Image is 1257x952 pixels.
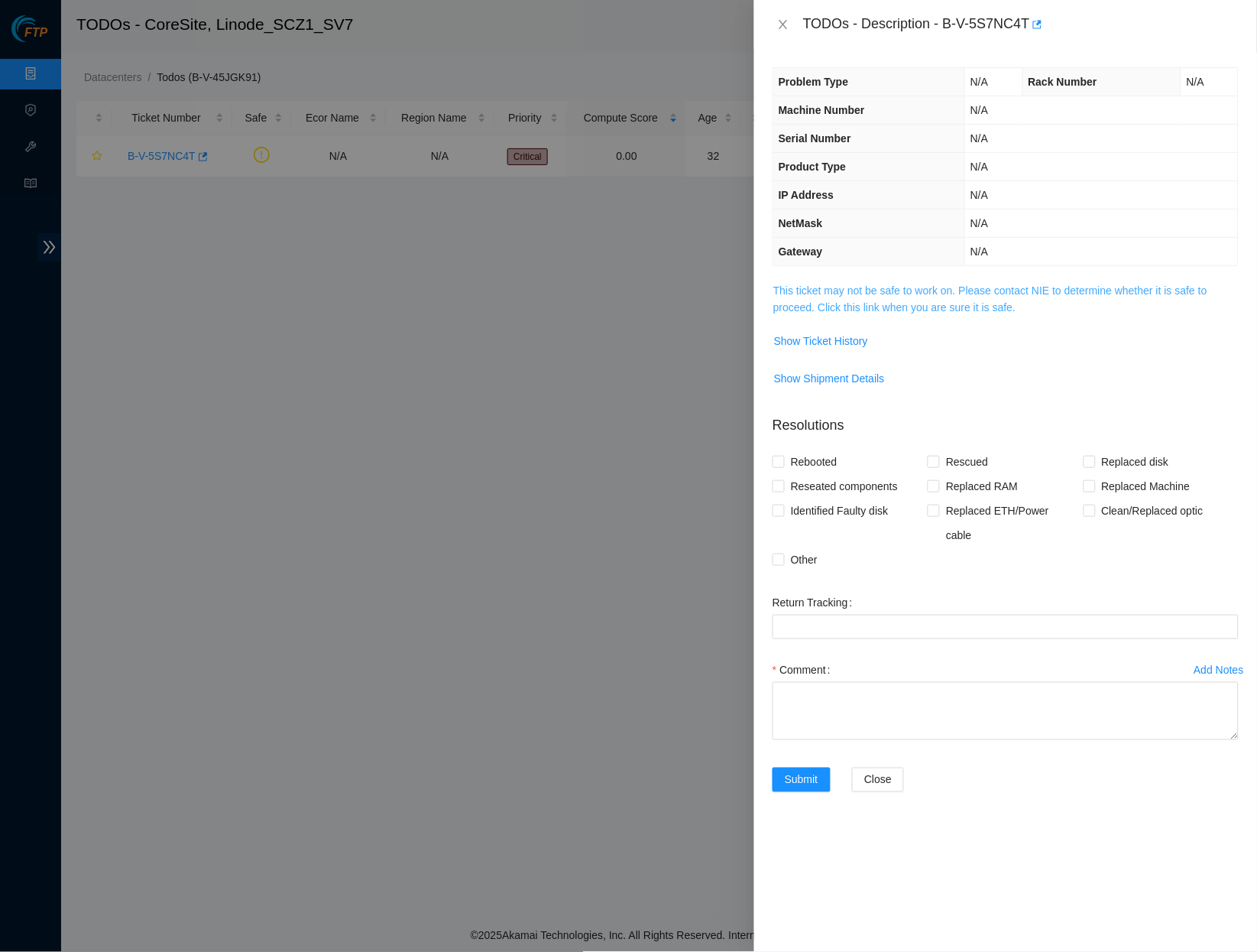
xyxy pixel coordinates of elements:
[864,772,892,788] span: Close
[773,329,869,353] button: Show Ticket History
[970,104,988,116] span: N/A
[1029,76,1097,88] span: Rack Number
[773,366,886,391] button: Show Shipment Details
[852,768,904,792] button: Close
[779,217,823,229] span: NetMask
[779,76,849,88] span: Problem Type
[803,12,1239,37] div: TODOs - Description - B-V-5S7NC4T
[970,132,988,145] span: N/A
[773,768,831,792] button: Submit
[773,403,1239,436] p: Resolutions
[785,772,818,788] span: Submit
[773,590,859,615] label: Return Tracking
[1096,499,1210,523] span: Clean/Replaced optic
[785,547,824,572] span: Other
[779,104,865,116] span: Machine Number
[779,189,834,201] span: IP Address
[1187,76,1204,88] span: N/A
[773,284,1207,314] a: This ticket may not be safe to work on. Please contact NIE to determine whether it is safe to pro...
[774,333,868,349] span: Show Ticket History
[779,161,846,173] span: Product Type
[1096,474,1197,499] span: Replaced Machine
[779,132,851,145] span: Serial Number
[785,474,904,499] span: Reseated components
[970,245,988,258] span: N/A
[785,450,844,474] span: Rebooted
[1096,450,1175,474] span: Replaced disk
[970,161,988,173] span: N/A
[785,499,895,523] span: Identified Faulty disk
[970,76,988,88] span: N/A
[774,370,885,387] span: Show Shipment Details
[773,682,1239,740] textarea: Comment
[773,18,794,32] button: Close
[773,658,837,682] label: Comment
[779,245,823,258] span: Gateway
[773,615,1239,639] input: Return Tracking
[970,217,988,229] span: N/A
[970,189,988,201] span: N/A
[777,18,789,31] span: close
[940,450,994,474] span: Rescued
[940,499,1083,547] span: Replaced ETH/Power cable
[1194,658,1245,682] button: Add Notes
[940,474,1024,499] span: Replaced RAM
[1194,664,1244,675] div: Add Notes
